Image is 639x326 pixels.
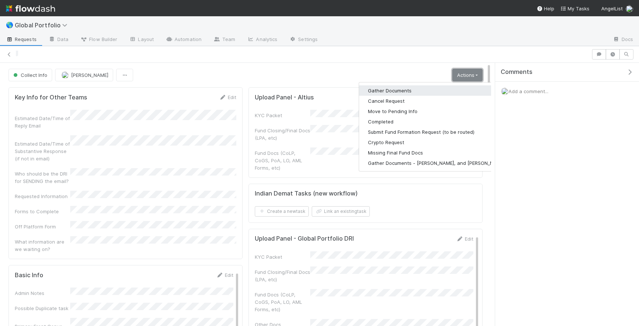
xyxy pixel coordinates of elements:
[15,223,70,230] div: Off Platform Form
[6,22,13,28] span: 🌎
[560,5,589,12] a: My Tasks
[560,6,589,11] span: My Tasks
[43,34,74,46] a: Data
[15,115,70,129] div: Estimated Date/Time of Reply Email
[359,85,514,96] button: Gather Documents
[255,190,358,197] h5: Indian Demat Tasks (new workflow)
[74,34,123,46] a: Flow Builder
[255,235,354,242] h5: Upload Panel - Global Portfolio DRI
[61,71,69,79] img: avatar_e0ab5a02-4425-4644-8eca-231d5bcccdf4.png
[15,208,70,215] div: Forms to Complete
[501,68,532,76] span: Comments
[15,21,71,29] span: Global Portfolio
[15,272,43,279] h5: Basic Info
[241,34,283,46] a: Analytics
[255,268,310,283] div: Fund Closing/Final Docs (LPA, etc)
[359,137,514,147] button: Crypto Request
[359,127,514,137] button: Submit Fund Formation Request (to be routed)
[501,88,508,95] img: avatar_e0ab5a02-4425-4644-8eca-231d5bcccdf4.png
[15,94,87,101] h5: Key Info for Other Teams
[255,112,310,119] div: KYC Packet
[255,94,314,101] h5: Upload Panel - Altius
[207,34,241,46] a: Team
[456,236,473,242] a: Edit
[123,34,160,46] a: Layout
[255,206,309,217] button: Create a newtask
[255,291,310,313] div: Fund Docs (CoLP, CoGS, PoA, LO, AML Forms, etc)
[55,69,113,81] button: [PERSON_NAME]
[359,116,514,127] button: Completed
[15,238,70,253] div: What information are we waiting on?
[601,6,623,11] span: AngelList
[80,35,117,43] span: Flow Builder
[15,193,70,200] div: Requested Information
[219,94,236,100] a: Edit
[255,127,310,142] div: Fund Closing/Final Docs (LPA, etc)
[283,34,324,46] a: Settings
[255,253,310,261] div: KYC Packet
[626,5,633,13] img: avatar_e0ab5a02-4425-4644-8eca-231d5bcccdf4.png
[359,158,514,168] button: Gather Documents - [PERSON_NAME], and [PERSON_NAME]
[12,72,47,78] span: Collect Info
[160,34,207,46] a: Automation
[359,106,514,116] button: Move to Pending Info
[508,88,548,94] span: Add a comment...
[15,289,70,297] div: Admin Notes
[607,34,639,46] a: Docs
[359,96,514,106] button: Cancel Request
[359,147,514,158] button: Missing Final Fund Docs
[452,69,483,81] a: Actions
[9,69,52,81] button: Collect Info
[15,305,70,312] div: Possible Duplicate task
[537,5,554,12] div: Help
[71,72,108,78] span: [PERSON_NAME]
[6,35,37,43] span: Requests
[216,272,233,278] a: Edit
[15,170,70,185] div: Who should be the DRI for SENDING the email?
[255,149,310,172] div: Fund Docs (CoLP, CoGS, PoA, LO, AML Forms, etc)
[15,140,70,162] div: Estimated Date/Time of Substantive Response (if not in email)
[6,2,55,15] img: logo-inverted-e16ddd16eac7371096b0.svg
[312,206,370,217] button: Link an existingtask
